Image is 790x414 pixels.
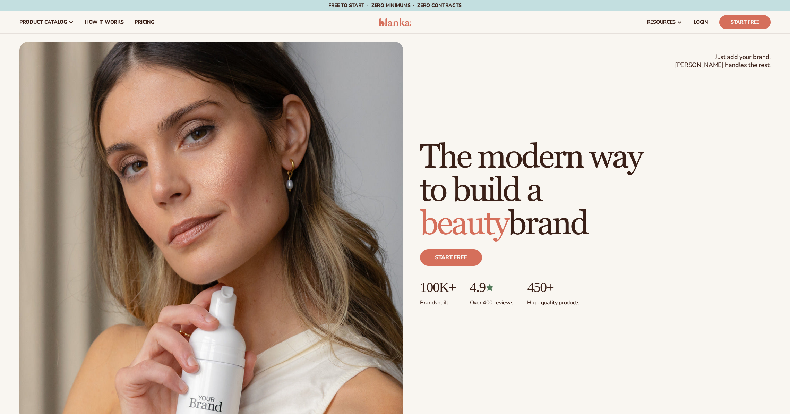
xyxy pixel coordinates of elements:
a: Start free [420,249,482,266]
span: pricing [135,19,154,25]
p: Over 400 reviews [470,295,514,306]
p: High-quality products [527,295,579,306]
p: 450+ [527,280,579,295]
img: logo [379,18,412,26]
p: 4.9 [470,280,514,295]
span: How It Works [85,19,124,25]
span: LOGIN [694,19,708,25]
span: Free to start · ZERO minimums · ZERO contracts [328,2,462,9]
a: resources [642,11,688,33]
h1: The modern way to build a brand [420,141,642,241]
a: Start Free [719,15,771,29]
p: Brands built [420,295,456,306]
a: How It Works [79,11,129,33]
span: beauty [420,204,508,244]
span: resources [647,19,676,25]
span: Just add your brand. [PERSON_NAME] handles the rest. [675,53,771,69]
a: pricing [129,11,160,33]
p: 100K+ [420,280,456,295]
a: product catalog [14,11,79,33]
a: LOGIN [688,11,714,33]
span: product catalog [19,19,67,25]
